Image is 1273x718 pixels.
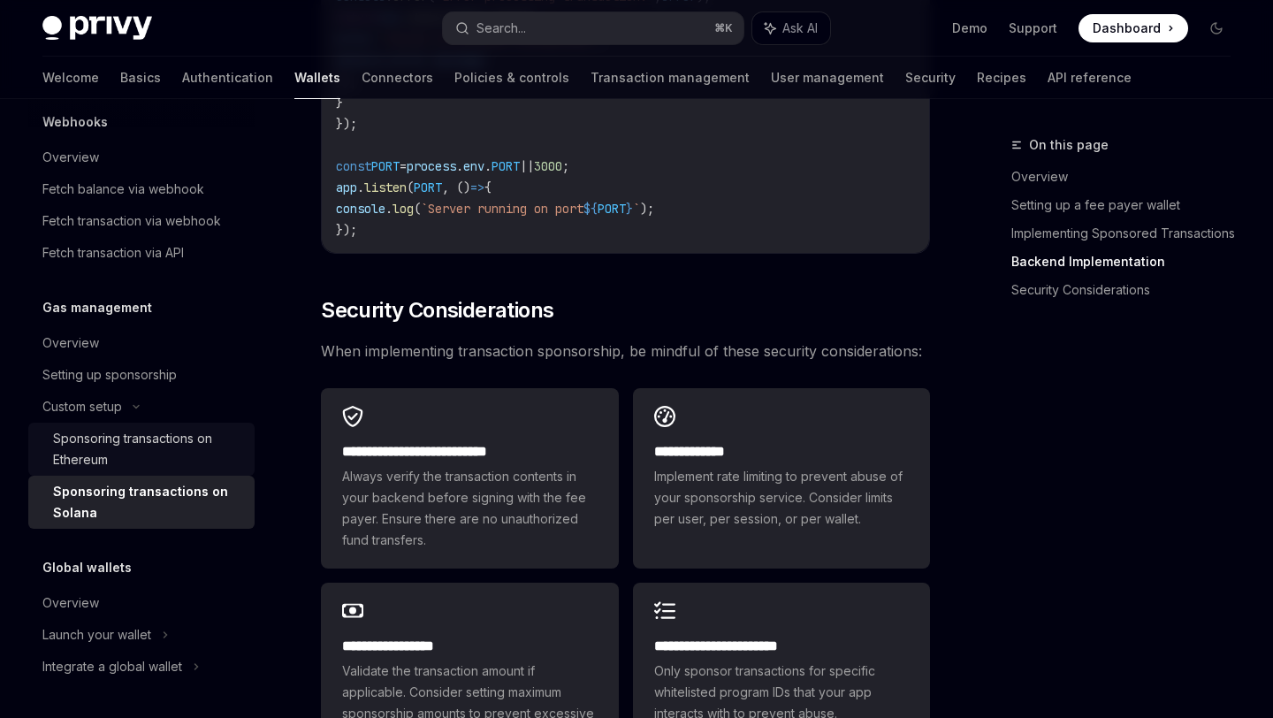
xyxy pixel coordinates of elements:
img: dark logo [42,16,152,41]
span: }); [336,222,357,238]
a: Sponsoring transactions on Solana [28,476,255,529]
span: log [393,201,414,217]
div: Fetch transaction via API [42,242,184,264]
span: PORT [371,158,400,174]
span: env [463,158,484,174]
span: }); [336,116,357,132]
span: Always verify the transaction contents in your backend before signing with the fee payer. Ensure ... [342,466,597,551]
div: Custom setup [42,396,122,417]
a: Setting up sponsorship [28,359,255,391]
span: `Server running on port [421,201,583,217]
button: Search...⌘K [443,12,743,44]
span: . [484,158,492,174]
a: Security [905,57,956,99]
span: On this page [1029,134,1109,156]
a: Fetch balance via webhook [28,173,255,205]
span: console [336,201,385,217]
a: Dashboard [1079,14,1188,42]
a: Overview [1011,163,1245,191]
span: PORT [598,201,626,217]
a: Fetch transaction via API [28,237,255,269]
span: Implement rate limiting to prevent abuse of your sponsorship service. Consider limits per user, p... [654,466,909,530]
a: Demo [952,19,987,37]
h5: Global wallets [42,557,132,578]
span: . [456,158,463,174]
a: Welcome [42,57,99,99]
span: . [385,201,393,217]
span: => [470,179,484,195]
div: Overview [42,592,99,614]
a: Overview [28,327,255,359]
div: Launch your wallet [42,624,151,645]
span: || [520,158,534,174]
span: ( [414,201,421,217]
span: ⌘ K [714,21,733,35]
span: Dashboard [1093,19,1161,37]
div: Overview [42,332,99,354]
span: 3000 [534,158,562,174]
span: listen [364,179,407,195]
span: process [407,158,456,174]
span: PORT [414,179,442,195]
a: Security Considerations [1011,276,1245,304]
div: Sponsoring transactions on Solana [53,481,244,523]
span: Security Considerations [321,296,553,325]
a: User management [771,57,884,99]
span: app [336,179,357,195]
span: PORT [492,158,520,174]
a: Setting up a fee payer wallet [1011,191,1245,219]
div: Integrate a global wallet [42,656,182,677]
a: Backend Implementation [1011,248,1245,276]
a: Overview [28,587,255,619]
a: Connectors [362,57,433,99]
span: , () [442,179,470,195]
div: Sponsoring transactions on Ethereum [53,428,244,470]
span: ; [562,158,569,174]
span: ${ [583,201,598,217]
div: Fetch transaction via webhook [42,210,221,232]
a: Authentication [182,57,273,99]
a: Transaction management [591,57,750,99]
span: Ask AI [782,19,818,37]
a: Basics [120,57,161,99]
span: . [357,179,364,195]
span: } [336,95,343,111]
span: } [626,201,633,217]
span: ` [633,201,640,217]
span: When implementing transaction sponsorship, be mindful of these security considerations: [321,339,930,363]
span: const [336,158,371,174]
a: Sponsoring transactions on Ethereum [28,423,255,476]
h5: Gas management [42,297,152,318]
a: Fetch transaction via webhook [28,205,255,237]
span: = [400,158,407,174]
a: Policies & controls [454,57,569,99]
span: { [484,179,492,195]
div: Setting up sponsorship [42,364,177,386]
span: ); [640,201,654,217]
a: Wallets [294,57,340,99]
button: Ask AI [752,12,830,44]
span: ( [407,179,414,195]
div: Fetch balance via webhook [42,179,204,200]
a: API reference [1048,57,1132,99]
button: Toggle dark mode [1202,14,1231,42]
div: Search... [476,18,526,39]
a: Overview [28,141,255,173]
a: Recipes [977,57,1026,99]
div: Overview [42,147,99,168]
a: Support [1009,19,1057,37]
a: Implementing Sponsored Transactions [1011,219,1245,248]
